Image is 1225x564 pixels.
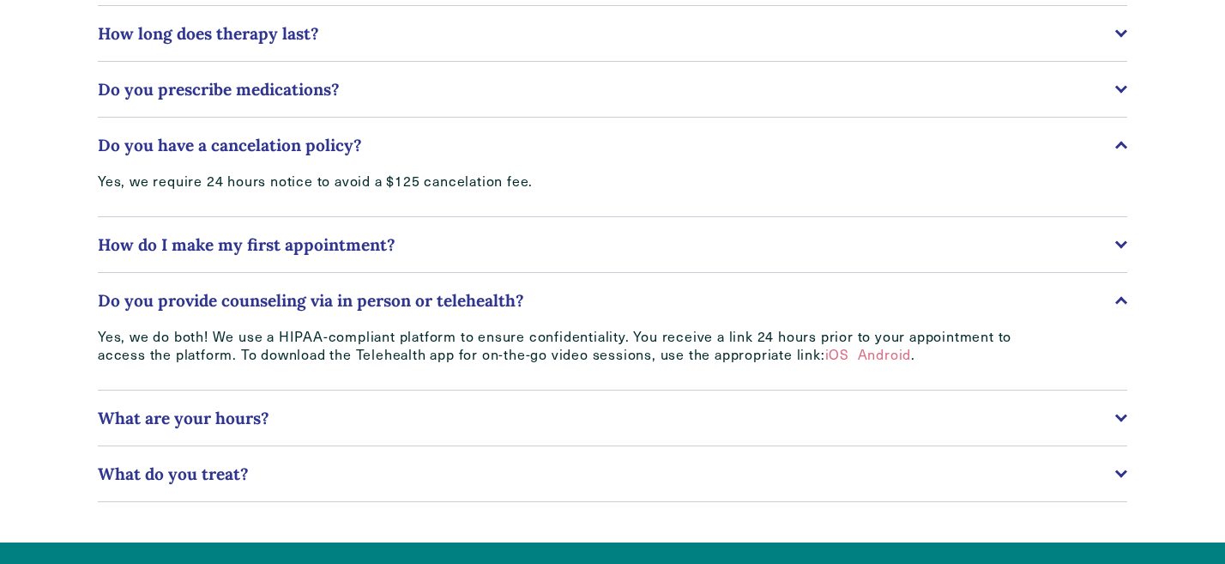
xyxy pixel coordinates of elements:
button: How do I make my first appointment? [98,217,1127,272]
button: How long does therapy last? [98,6,1127,61]
span: How do I make my first appointment? [98,234,1115,255]
a: Android [858,345,912,363]
span: How long does therapy last? [98,23,1115,44]
button: What are your hours? [98,391,1127,446]
span: What do you treat? [98,464,1115,484]
p: Yes, we do both! We use a HIPAA-compliant platform to ensure confidentiality. You receive a link ... [98,328,1024,364]
span: Do you have a cancelation policy? [98,135,1115,155]
span: Do you prescribe medications? [98,79,1115,100]
div: Do you provide counseling via in person or telehealth? [98,328,1127,390]
button: Do you have a cancelation policy? [98,118,1127,173]
button: Do you prescribe medications? [98,62,1127,117]
a: iOS [825,345,849,363]
button: What do you treat? [98,446,1127,501]
button: Do you provide counseling via in person or telehealth? [98,273,1127,328]
span: Do you provide counseling via in person or telehealth? [98,290,1115,311]
p: Yes, we require 24 hours notice to avoid a $125 cancelation fee. [98,173,1024,191]
div: Do you have a cancelation policy? [98,173,1127,216]
span: What are your hours? [98,408,1115,428]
